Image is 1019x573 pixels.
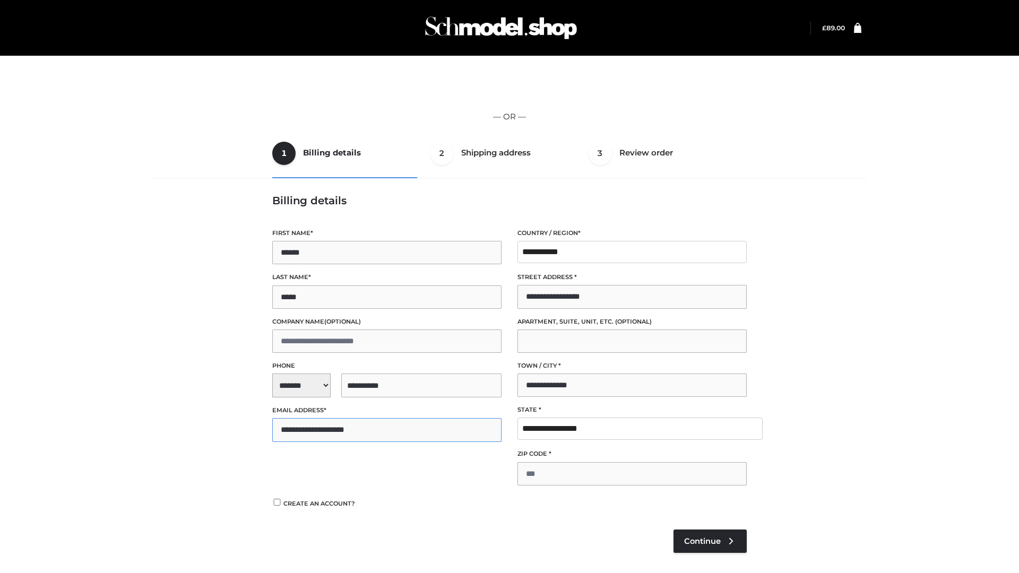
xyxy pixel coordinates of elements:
p: — OR — [158,110,861,124]
span: £ [822,24,826,32]
a: Continue [673,529,747,553]
span: (optional) [615,318,652,325]
bdi: 89.00 [822,24,845,32]
input: Create an account? [272,499,282,506]
span: Continue [684,536,721,546]
label: Apartment, suite, unit, etc. [517,317,747,327]
label: State [517,405,747,415]
label: Email address [272,405,502,415]
iframe: Secure express checkout frame [156,70,863,100]
label: Phone [272,361,502,371]
label: First name [272,228,502,238]
label: Street address [517,272,747,282]
label: Company name [272,317,502,327]
span: Create an account? [283,500,355,507]
a: £89.00 [822,24,845,32]
label: Last name [272,272,502,282]
label: Country / Region [517,228,747,238]
span: (optional) [324,318,361,325]
img: Schmodel Admin 964 [421,7,581,49]
label: Town / City [517,361,747,371]
h3: Billing details [272,194,747,207]
label: ZIP Code [517,449,747,459]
